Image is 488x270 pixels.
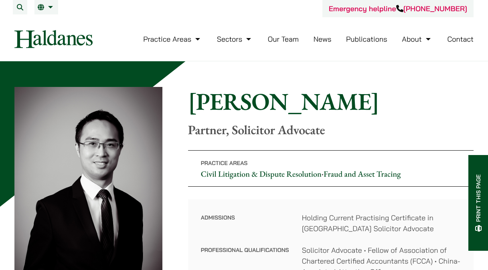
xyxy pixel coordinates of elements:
a: Our Team [268,34,299,44]
a: Contact [447,34,474,44]
a: Publications [346,34,387,44]
p: • [188,150,474,187]
a: Practice Areas [143,34,202,44]
img: Logo of Haldanes [14,30,93,48]
a: EN [38,4,55,10]
a: Sectors [217,34,253,44]
dt: Admissions [201,212,289,245]
a: Fraud and Asset Tracing [324,169,401,179]
a: Civil Litigation & Dispute Resolution [201,169,322,179]
a: Emergency helpline[PHONE_NUMBER] [329,4,467,13]
a: About [402,34,432,44]
span: Practice Areas [201,159,248,167]
dd: Holding Current Practising Certificate in [GEOGRAPHIC_DATA] Solicitor Advocate [302,212,461,234]
a: News [314,34,332,44]
h1: [PERSON_NAME] [188,87,474,116]
p: Partner, Solicitor Advocate [188,122,474,137]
